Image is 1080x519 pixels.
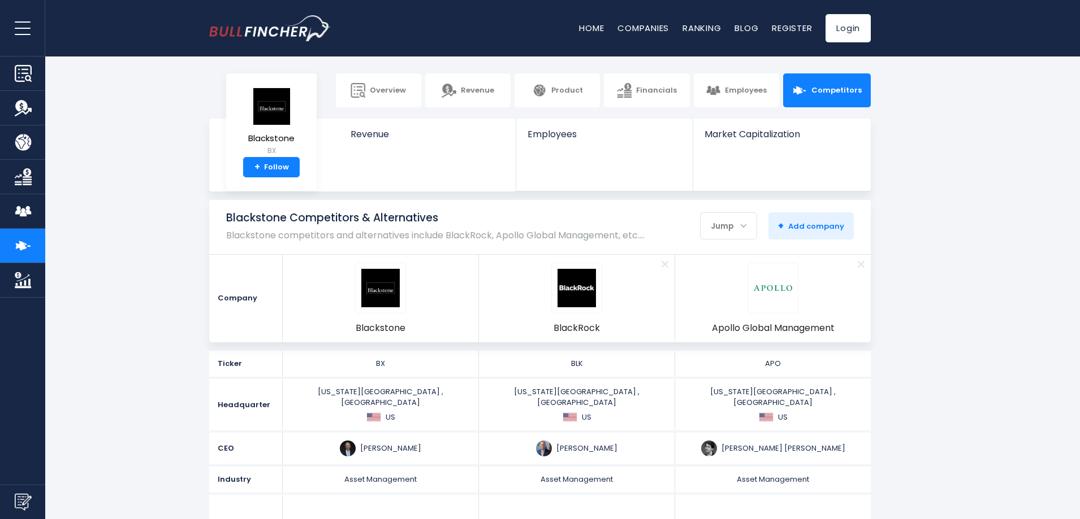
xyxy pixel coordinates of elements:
h1: Blackstone Competitors & Alternatives [226,211,645,225]
span: Competitors [811,86,862,95]
a: Go to homepage [209,15,331,41]
span: Market Capitalization [705,129,858,139]
a: Overview [336,73,421,107]
a: Remove [851,255,871,274]
span: Revenue [351,129,505,139]
img: bullfincher logo [209,15,331,41]
div: Jump [701,214,757,238]
a: BLK logo BlackRock [551,263,602,334]
a: Revenue [425,73,511,107]
a: Employees [516,119,692,159]
small: BX [248,146,295,156]
span: US [778,412,788,422]
div: CEO [209,433,283,464]
div: Headquarter [209,379,283,430]
span: Asset Management [737,474,809,485]
img: BLK logo [558,269,596,307]
a: Remove [655,255,675,274]
div: [US_STATE][GEOGRAPHIC_DATA] ,[GEOGRAPHIC_DATA] [679,387,867,422]
a: APO logo Apollo Global Management [712,263,835,334]
a: Employees [694,73,779,107]
p: Blackstone competitors and alternatives include BlackRock, Apollo Global Management, etc.… [226,230,645,241]
button: +Add company [768,212,854,239]
div: [US_STATE][GEOGRAPHIC_DATA] ,[GEOGRAPHIC_DATA] [286,387,475,422]
span: Blackstone [356,322,405,334]
strong: + [778,219,784,232]
span: Add company [778,221,844,231]
a: Financials [604,73,689,107]
span: Blackstone [248,134,295,143]
div: [US_STATE][GEOGRAPHIC_DATA] ,[GEOGRAPHIC_DATA] [482,387,671,422]
span: Asset Management [344,474,417,485]
a: Companies [617,22,669,34]
div: Ticker [209,351,283,377]
img: larry-fink.jpg [536,441,552,456]
span: Product [551,86,583,95]
div: [PERSON_NAME] [PERSON_NAME] [679,441,867,456]
a: Market Capitalization [693,119,870,159]
a: Register [772,22,812,34]
a: Blackstone BX [248,87,295,158]
a: Ranking [682,22,721,34]
span: Overview [370,86,406,95]
a: Blog [735,22,758,34]
strong: + [254,162,260,172]
div: BX [286,359,475,369]
span: Financials [636,86,677,95]
span: Apollo Global Management [712,322,835,334]
div: [PERSON_NAME] [286,441,475,456]
span: Employees [528,129,681,139]
div: Industry [209,466,283,492]
a: Product [515,73,600,107]
div: Company [209,255,283,342]
span: Employees [725,86,767,95]
div: APO [679,359,867,369]
img: APO logo [754,269,792,307]
img: BX logo [361,269,400,307]
span: Asset Management [541,474,613,485]
div: [PERSON_NAME] [482,441,671,456]
img: stephen-schwarzman.jpg [340,441,356,456]
span: US [386,412,395,422]
a: Home [579,22,604,34]
img: marc-rowan.jpg [701,441,717,456]
a: BX logo Blackstone [355,263,406,334]
a: Competitors [783,73,871,107]
a: +Follow [243,157,300,177]
a: Login [826,14,871,42]
span: BlackRock [554,322,600,334]
a: Revenue [339,119,516,159]
span: US [582,412,591,422]
div: BLK [482,359,671,369]
span: Revenue [461,86,494,95]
